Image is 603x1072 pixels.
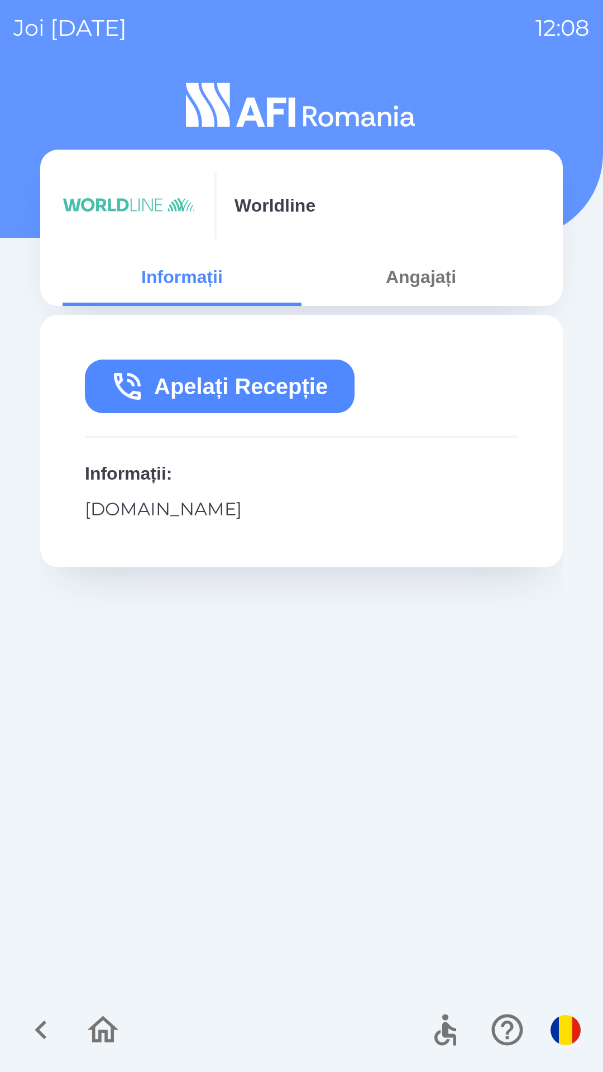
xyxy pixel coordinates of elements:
button: Angajați [301,257,540,297]
p: 12:08 [535,11,590,45]
button: Apelați Recepție [85,360,355,413]
img: ro flag [551,1015,581,1045]
img: 9dd1da6f-fcef-47aa-9f62-6cf0311b15af.png [63,172,197,239]
img: Logo [40,78,563,132]
p: joi [DATE] [13,11,127,45]
p: [DOMAIN_NAME] [85,496,518,523]
p: Worldline [234,192,315,219]
button: Informații [63,257,301,297]
p: Informații : [85,460,518,487]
